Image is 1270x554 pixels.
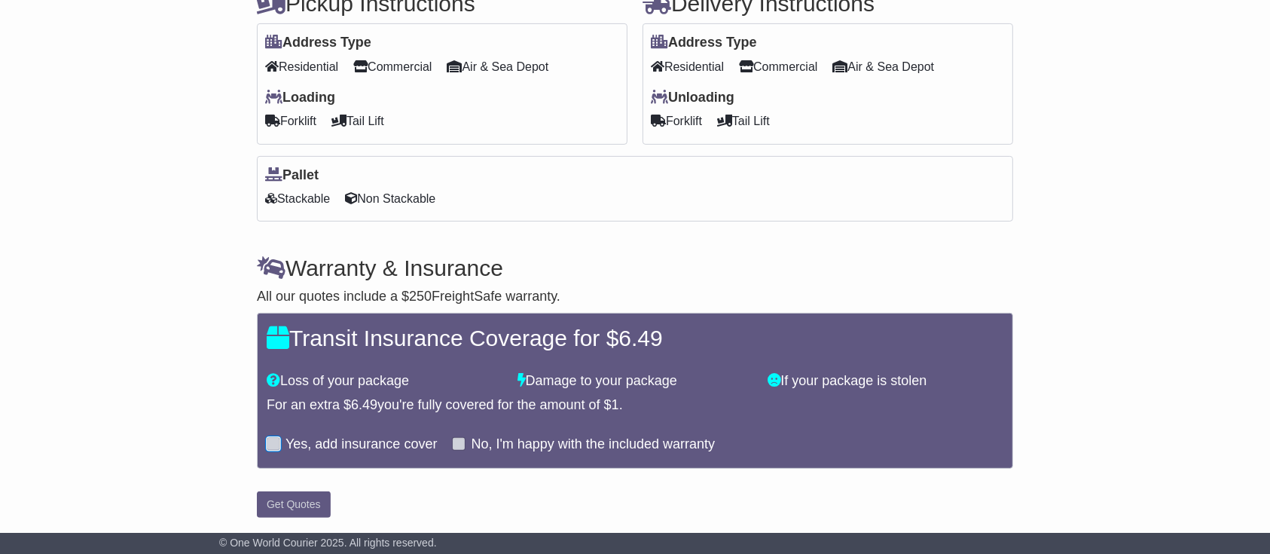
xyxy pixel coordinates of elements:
h4: Warranty & Insurance [257,256,1013,280]
span: Residential [651,55,724,78]
span: Air & Sea Depot [447,55,549,78]
div: If your package is stolen [760,373,1011,390]
label: Loading [265,90,335,106]
span: Tail Lift [331,109,384,133]
span: Stackable [265,187,330,210]
span: Non Stackable [345,187,435,210]
label: Unloading [651,90,734,106]
span: Forklift [265,109,316,133]
div: Loss of your package [259,373,510,390]
div: All our quotes include a $ FreightSafe warranty. [257,289,1013,305]
span: © One World Courier 2025. All rights reserved. [219,537,437,549]
span: 250 [409,289,432,304]
span: Residential [265,55,338,78]
span: 6.49 [618,326,662,350]
label: Address Type [651,35,757,51]
label: No, I'm happy with the included warranty [471,436,715,453]
span: Air & Sea Depot [833,55,935,78]
span: Forklift [651,109,702,133]
span: Commercial [739,55,817,78]
span: 1 [612,397,619,412]
span: 6.49 [351,397,377,412]
h4: Transit Insurance Coverage for $ [267,326,1003,350]
span: Commercial [353,55,432,78]
div: For an extra $ you're fully covered for the amount of $ . [267,397,1003,414]
span: Tail Lift [717,109,770,133]
button: Get Quotes [257,491,331,518]
label: Yes, add insurance cover [285,436,437,453]
div: Damage to your package [510,373,761,390]
label: Pallet [265,167,319,184]
label: Address Type [265,35,371,51]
